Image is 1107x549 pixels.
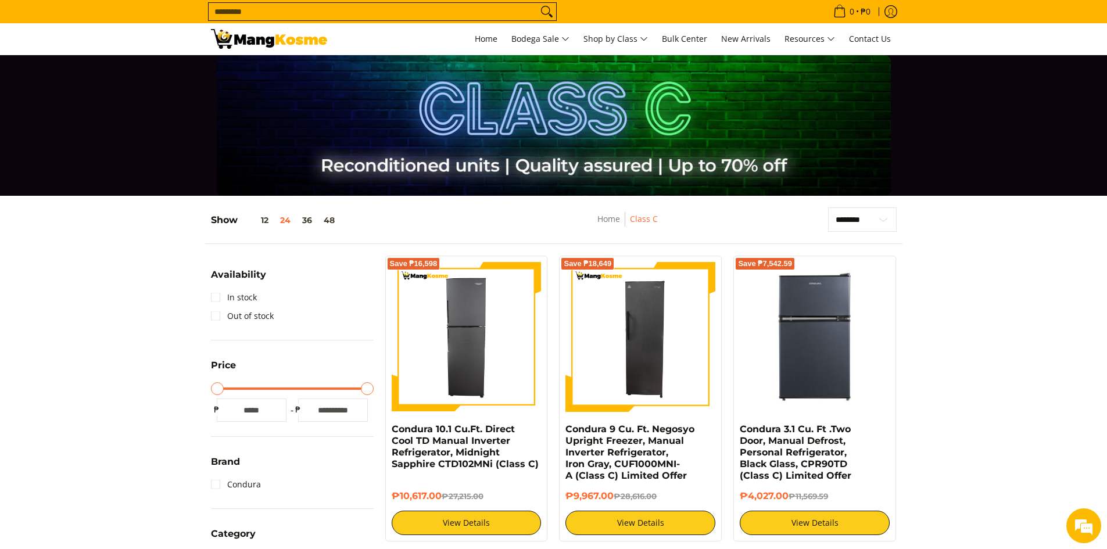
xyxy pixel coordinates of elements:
a: Out of stock [211,307,274,325]
h6: ₱9,967.00 [565,490,715,502]
span: Shop by Class [583,32,648,46]
span: Resources [784,32,835,46]
span: Category [211,529,256,539]
span: • [830,5,874,18]
a: Bulk Center [656,23,713,55]
span: Price [211,361,236,370]
span: ₱ [292,404,304,415]
a: New Arrivals [715,23,776,55]
span: 0 [848,8,856,16]
span: Save ₱18,649 [564,260,611,267]
del: ₱27,215.00 [442,491,483,501]
h6: ₱10,617.00 [392,490,542,502]
span: Save ₱7,542.59 [738,260,792,267]
span: Brand [211,457,240,467]
h6: ₱4,027.00 [740,490,890,502]
a: Condura 10.1 Cu.Ft. Direct Cool TD Manual Inverter Refrigerator, Midnight Sapphire CTD102MNi (Cla... [392,424,539,469]
span: Save ₱16,598 [390,260,438,267]
span: ₱ [211,404,223,415]
a: In stock [211,288,257,307]
button: Search [538,3,556,20]
summary: Open [211,361,236,379]
img: Condura 9 Cu. Ft. Negosyo Upright Freezer, Manual Inverter Refrigerator, Iron Gray, CUF1000MNI-A ... [565,262,715,412]
span: New Arrivals [721,33,771,44]
span: ₱0 [859,8,872,16]
a: Condura 9 Cu. Ft. Negosyo Upright Freezer, Manual Inverter Refrigerator, Iron Gray, CUF1000MNI-A ... [565,424,694,481]
img: Condura 10.1 Cu.Ft. Direct Cool TD Manual Inverter Refrigerator, Midnight Sapphire CTD102MNi (Cla... [392,262,542,412]
del: ₱28,616.00 [614,491,657,501]
a: Condura [211,475,261,494]
button: 24 [274,216,296,225]
nav: Breadcrumbs [526,212,729,238]
span: Bodega Sale [511,32,569,46]
h5: Show [211,214,341,226]
button: 36 [296,216,318,225]
span: Bulk Center [662,33,707,44]
a: Home [469,23,503,55]
span: Contact Us [849,33,891,44]
span: Home [475,33,497,44]
a: Home [597,213,620,224]
summary: Open [211,457,240,475]
a: Class C [630,213,658,224]
img: Class C Home &amp; Business Appliances: Up to 70% Off l Mang Kosme [211,29,327,49]
span: Availability [211,270,266,279]
a: Contact Us [843,23,897,55]
a: Condura 3.1 Cu. Ft .Two Door, Manual Defrost, Personal Refrigerator, Black Glass, CPR90TD (Class ... [740,424,851,481]
a: View Details [392,511,542,535]
a: Bodega Sale [506,23,575,55]
img: condura-3.1-cubic-feet-refrigerator-class-c-full-view-mang-kosme [740,262,890,412]
button: 48 [318,216,341,225]
summary: Open [211,529,256,547]
a: Resources [779,23,841,55]
button: 12 [238,216,274,225]
a: Shop by Class [578,23,654,55]
a: View Details [740,511,890,535]
del: ₱11,569.59 [789,491,828,501]
a: View Details [565,511,715,535]
summary: Open [211,270,266,288]
nav: Main Menu [339,23,897,55]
